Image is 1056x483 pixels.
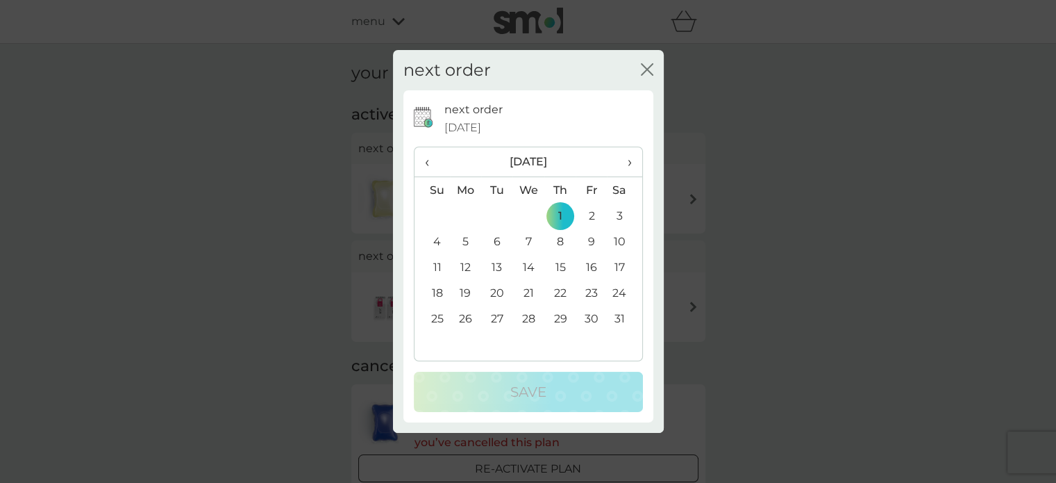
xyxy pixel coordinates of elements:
td: 20 [481,280,512,306]
td: 25 [414,306,450,331]
td: 28 [512,306,544,331]
td: 27 [481,306,512,331]
span: [DATE] [444,119,481,137]
td: 3 [607,203,642,229]
td: 31 [607,306,642,331]
td: 23 [576,280,607,306]
td: 14 [512,254,544,280]
td: 12 [450,254,482,280]
td: 29 [544,306,576,331]
p: Save [510,381,546,403]
h2: next order [403,60,491,81]
td: 1 [544,203,576,229]
p: next order [444,101,503,119]
td: 18 [414,280,450,306]
th: Fr [576,177,607,204]
td: 22 [544,280,576,306]
td: 9 [576,229,607,254]
td: 6 [481,229,512,254]
td: 8 [544,229,576,254]
td: 15 [544,254,576,280]
button: Save [414,372,643,412]
th: Mo [450,177,482,204]
td: 4 [414,229,450,254]
th: [DATE] [450,147,607,177]
td: 24 [607,280,642,306]
td: 16 [576,254,607,280]
button: close [641,63,653,78]
td: 11 [414,254,450,280]
th: Su [414,177,450,204]
td: 7 [512,229,544,254]
td: 26 [450,306,482,331]
th: Th [544,177,576,204]
span: ‹ [425,147,439,177]
td: 17 [607,254,642,280]
td: 10 [607,229,642,254]
td: 19 [450,280,482,306]
td: 21 [512,280,544,306]
th: We [512,177,544,204]
td: 5 [450,229,482,254]
th: Tu [481,177,512,204]
th: Sa [607,177,642,204]
td: 13 [481,254,512,280]
td: 30 [576,306,607,331]
td: 2 [576,203,607,229]
span: › [617,147,631,177]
